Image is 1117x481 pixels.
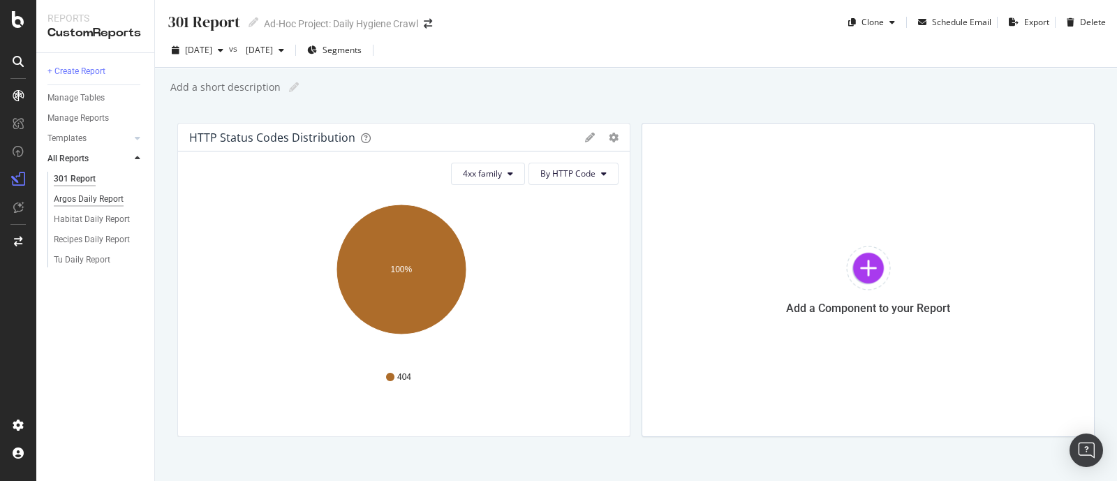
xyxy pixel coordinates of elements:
[166,11,240,33] div: 301 Report
[240,44,273,56] span: 2025 Aug. 31st
[47,64,105,79] div: + Create Report
[932,16,991,28] div: Schedule Email
[249,17,258,27] i: Edit report name
[912,11,991,34] button: Schedule Email
[47,151,89,166] div: All Reports
[47,91,105,105] div: Manage Tables
[189,131,355,145] div: HTTP Status Codes Distribution
[609,133,619,142] div: gear
[47,131,87,146] div: Templates
[391,265,413,274] text: 100%
[528,163,619,185] button: By HTTP Code
[786,302,950,315] div: Add a Component to your Report
[861,16,884,28] div: Clone
[47,111,109,126] div: Manage Reports
[189,196,612,358] svg: A chart.
[54,172,145,186] a: 301 Report
[323,44,362,56] span: Segments
[1070,434,1103,467] div: Open Intercom Messenger
[177,123,630,437] div: HTTP Status Codes Distributiongeargear4xx familyBy HTTP CodeA chart.404
[240,39,290,61] button: [DATE]
[463,168,502,179] span: 4xx family
[264,17,418,31] div: Ad-Hoc Project: Daily Hygiene Crawl
[229,43,240,54] span: vs
[302,39,367,61] button: Segments
[47,25,143,41] div: CustomReports
[451,163,525,185] button: 4xx family
[843,11,901,34] button: Clone
[166,39,229,61] button: [DATE]
[540,168,596,179] span: By HTTP Code
[54,232,145,247] a: Recipes Daily Report
[1061,11,1106,34] button: Delete
[54,172,96,186] div: 301 Report
[47,151,131,166] a: All Reports
[47,111,145,126] a: Manage Reports
[169,80,281,94] div: Add a short description
[1003,11,1049,34] button: Export
[47,131,131,146] a: Templates
[54,192,145,207] a: Argos Daily Report
[54,212,145,227] a: Habitat Daily Report
[54,253,145,267] a: Tu Daily Report
[424,19,432,29] div: arrow-right-arrow-left
[54,212,130,227] div: Habitat Daily Report
[397,371,411,383] span: 404
[54,253,110,267] div: Tu Daily Report
[54,192,124,207] div: Argos Daily Report
[185,44,212,56] span: 2025 Sep. 28th
[1024,16,1049,28] div: Export
[47,91,145,105] a: Manage Tables
[289,82,299,92] i: Edit report name
[47,11,143,25] div: Reports
[1080,16,1106,28] div: Delete
[54,232,130,247] div: Recipes Daily Report
[47,64,145,79] a: + Create Report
